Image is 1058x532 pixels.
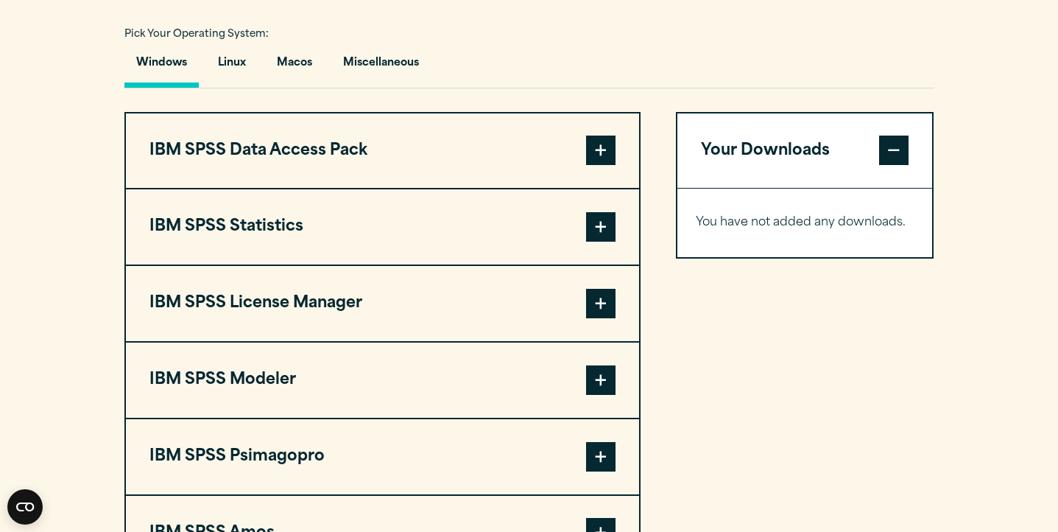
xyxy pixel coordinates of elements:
[124,29,269,39] span: Pick Your Operating System:
[126,266,639,341] button: IBM SPSS License Manager
[126,419,639,494] button: IBM SPSS Psimagopro
[677,188,933,257] div: Your Downloads
[696,212,914,234] p: You have not added any downloads.
[677,113,933,189] button: Your Downloads
[7,489,43,525] button: Open CMP widget
[206,46,258,88] button: Linux
[126,189,639,265] button: IBM SPSS Statistics
[124,46,199,88] button: Windows
[265,46,324,88] button: Macos
[331,46,431,88] button: Miscellaneous
[126,343,639,418] button: IBM SPSS Modeler
[126,113,639,189] button: IBM SPSS Data Access Pack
